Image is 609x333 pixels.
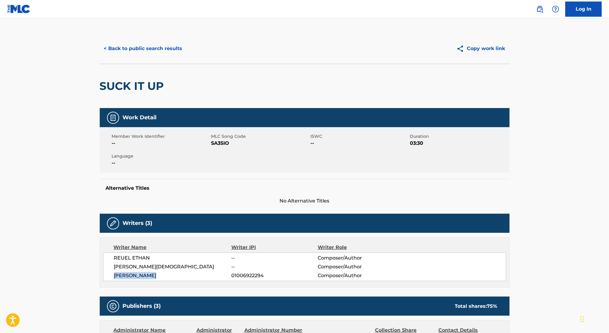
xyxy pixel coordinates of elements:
div: Writer Role [318,244,396,251]
img: Work Detail [109,114,117,121]
span: Duration [410,133,508,140]
span: -- [112,159,210,167]
h5: Writers (3) [123,220,152,227]
img: search [536,5,544,13]
div: Total shares: [455,303,497,310]
div: Help [550,3,562,15]
span: Member Work Identifier [112,133,210,140]
div: Writer Name [114,244,232,251]
span: 75 % [487,303,497,309]
button: Copy work link [452,41,510,56]
span: REUEL ETHAN [114,254,232,262]
iframe: Chat Widget [579,304,609,333]
h5: Work Detail [123,114,157,121]
img: help [552,5,559,13]
img: Copy work link [457,45,467,53]
span: -- [231,263,317,270]
div: Drag [581,310,584,328]
span: SA3SIO [211,140,309,147]
span: MLC Song Code [211,133,309,140]
span: Composer/Author [318,254,396,262]
img: Publishers [109,303,117,310]
span: Composer/Author [318,263,396,270]
span: -- [231,254,317,262]
span: 01006922294 [231,272,317,279]
h5: Publishers (3) [123,303,161,310]
span: -- [311,140,409,147]
span: Language [112,153,210,159]
span: 03:30 [410,140,508,147]
h2: SUCK IT UP [100,79,167,93]
img: MLC Logo [7,5,31,13]
span: [PERSON_NAME][DEMOGRAPHIC_DATA] [114,263,232,270]
h5: Alternative Titles [106,185,504,191]
img: Writers [109,220,117,227]
a: Public Search [534,3,546,15]
button: < Back to public search results [100,41,187,56]
span: Composer/Author [318,272,396,279]
span: [PERSON_NAME] [114,272,232,279]
span: -- [112,140,210,147]
a: Log In [565,2,602,17]
span: No Alternative Titles [100,197,510,205]
div: Writer IPI [231,244,318,251]
span: ISWC [311,133,409,140]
